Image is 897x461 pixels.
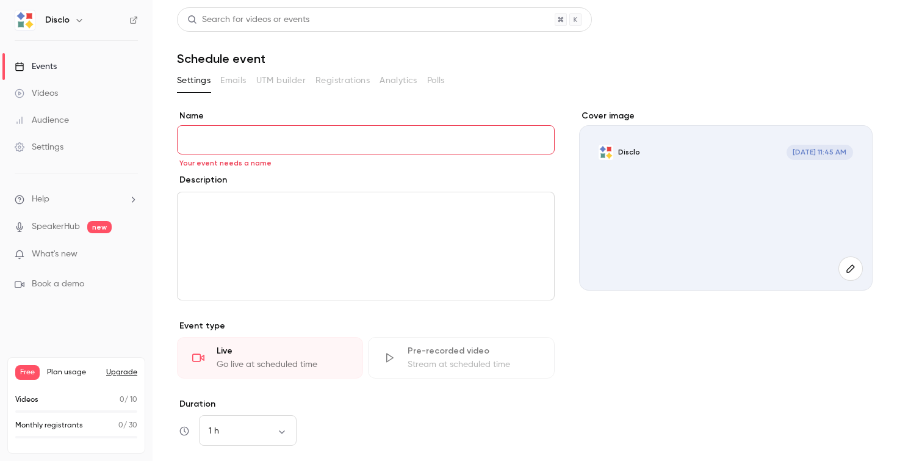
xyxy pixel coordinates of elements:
h6: Disclo [45,14,70,26]
img: Disclo [15,10,35,30]
span: Free [15,365,40,380]
p: Monthly registrants [15,420,83,431]
div: Videos [15,87,58,100]
div: Pre-recorded video [408,345,539,357]
label: Duration [177,398,555,410]
label: Cover image [579,110,873,122]
div: LiveGo live at scheduled time [177,337,363,379]
button: Upgrade [106,368,137,377]
span: 0 [118,422,123,429]
div: Pre-recorded videoStream at scheduled time [368,337,554,379]
span: Plan usage [47,368,99,377]
span: Book a demo [32,278,84,291]
span: [DATE] 11:45 AM [787,145,853,159]
p: / 30 [118,420,137,431]
span: UTM builder [256,74,306,87]
li: help-dropdown-opener [15,193,138,206]
div: Stream at scheduled time [408,358,539,371]
span: What's new [32,248,77,261]
div: Settings [15,141,63,153]
span: Your event needs a name [179,158,272,168]
iframe: Noticeable Trigger [123,249,138,260]
div: Events [15,60,57,73]
div: Go live at scheduled time [217,358,348,371]
h1: Schedule event [177,51,873,66]
span: Help [32,193,49,206]
p: / 10 [120,394,137,405]
p: Videos [15,394,38,405]
span: Emails [220,74,246,87]
button: Settings [177,71,211,90]
span: Polls [427,74,445,87]
div: Audience [15,114,69,126]
div: 1 h [199,425,297,437]
section: description [177,192,555,300]
p: Disclo [618,147,640,157]
label: Description [177,174,227,186]
span: 0 [120,396,124,404]
div: Search for videos or events [187,13,309,26]
span: Analytics [380,74,417,87]
span: new [87,221,112,233]
span: Registrations [315,74,370,87]
a: SpeakerHub [32,220,80,233]
div: editor [178,192,554,300]
label: Name [177,110,555,122]
div: Live [217,345,348,357]
p: Event type [177,320,555,332]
